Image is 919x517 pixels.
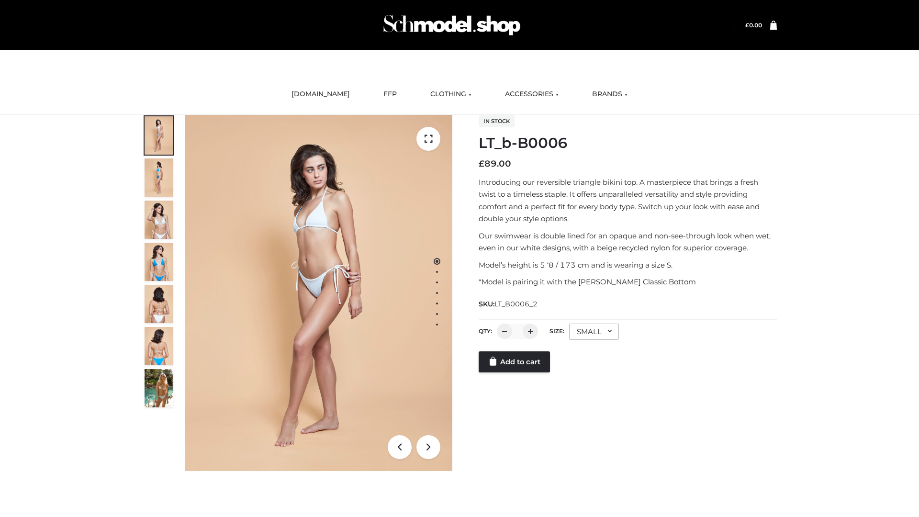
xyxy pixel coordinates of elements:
[145,369,173,407] img: Arieltop_CloudNine_AzureSky2.jpg
[145,285,173,323] img: ArielClassicBikiniTop_CloudNine_AzureSky_OW114ECO_7-scaled.jpg
[284,84,357,105] a: [DOMAIN_NAME]
[145,201,173,239] img: ArielClassicBikiniTop_CloudNine_AzureSky_OW114ECO_3-scaled.jpg
[569,324,619,340] div: SMALL
[745,22,749,29] span: £
[479,259,777,271] p: Model’s height is 5 ‘8 / 173 cm and is wearing a size S.
[479,327,492,335] label: QTY:
[479,115,515,127] span: In stock
[494,300,538,308] span: LT_B0006_2
[185,115,452,471] img: LT_b-B0006
[745,22,762,29] a: £0.00
[145,116,173,155] img: ArielClassicBikiniTop_CloudNine_AzureSky_OW114ECO_1-scaled.jpg
[549,327,564,335] label: Size:
[585,84,635,105] a: BRANDS
[479,176,777,225] p: Introducing our reversible triangle bikini top. A masterpiece that brings a fresh twist to a time...
[479,158,511,169] bdi: 89.00
[479,158,484,169] span: £
[479,351,550,372] a: Add to cart
[479,230,777,254] p: Our swimwear is double lined for an opaque and non-see-through look when wet, even in our white d...
[498,84,566,105] a: ACCESSORIES
[380,6,524,44] img: Schmodel Admin 964
[145,243,173,281] img: ArielClassicBikiniTop_CloudNine_AzureSky_OW114ECO_4-scaled.jpg
[479,298,538,310] span: SKU:
[479,276,777,288] p: *Model is pairing it with the [PERSON_NAME] Classic Bottom
[145,327,173,365] img: ArielClassicBikiniTop_CloudNine_AzureSky_OW114ECO_8-scaled.jpg
[479,135,777,152] h1: LT_b-B0006
[423,84,479,105] a: CLOTHING
[745,22,762,29] bdi: 0.00
[376,84,404,105] a: FFP
[145,158,173,197] img: ArielClassicBikiniTop_CloudNine_AzureSky_OW114ECO_2-scaled.jpg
